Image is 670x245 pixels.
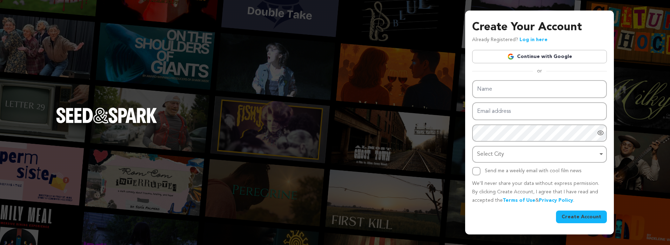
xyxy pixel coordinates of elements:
input: Email address [472,102,607,120]
img: Seed&Spark Logo [56,108,157,123]
div: Select City [477,149,598,160]
a: Show password as plain text. Warning: this will display your password on the screen. [597,129,604,136]
input: Name [472,80,607,98]
label: Send me a weekly email with cool film news [485,168,582,173]
p: Already Registered? [472,36,548,44]
a: Seed&Spark Homepage [56,108,157,137]
img: Google logo [507,53,514,60]
a: Privacy Policy [539,198,573,203]
h3: Create Your Account [472,19,607,36]
p: We’ll never share your data without express permission. By clicking Create Account, I agree that ... [472,180,607,205]
button: Create Account [556,211,607,223]
a: Continue with Google [472,50,607,63]
a: Log in here [520,37,548,42]
span: or [533,67,546,75]
a: Terms of Use [503,198,535,203]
